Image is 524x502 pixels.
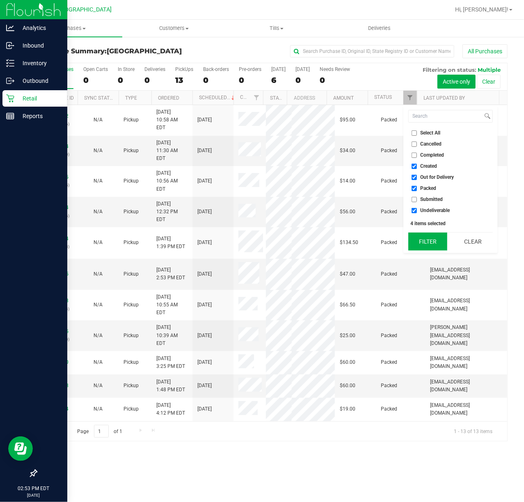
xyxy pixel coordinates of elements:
button: N/A [94,332,103,340]
input: Cancelled [412,141,417,147]
inline-svg: Retail [6,94,14,103]
a: Last Updated By [423,95,465,101]
span: $134.50 [340,239,358,246]
span: Packed [381,116,397,124]
span: Pickup [124,177,139,185]
span: [DATE] [197,116,212,124]
span: [DATE] 10:39 AM EDT [156,324,188,347]
p: Inbound [14,41,64,50]
span: [DATE] 3:25 PM EDT [156,355,185,370]
span: Packed [381,405,397,413]
th: Address [287,91,327,105]
span: Pickup [124,208,139,216]
div: [DATE] [295,66,310,72]
a: Type [125,95,137,101]
div: 13 [175,75,193,85]
span: [DATE] [197,147,212,155]
span: Pickup [124,332,139,340]
span: Out for Delivery [421,175,454,180]
span: $56.00 [340,208,355,216]
span: Not Applicable [94,302,103,308]
input: Submitted [412,197,417,202]
span: Pickup [124,405,139,413]
button: Clear [453,233,492,251]
span: Cancelled [421,141,442,146]
span: [EMAIL_ADDRESS][DOMAIN_NAME] [430,297,502,313]
span: Not Applicable [94,178,103,184]
span: [DATE] 1:39 PM EDT [156,235,185,251]
span: Not Applicable [94,209,103,214]
span: [DATE] 1:48 PM EDT [156,378,185,394]
input: Completed [412,153,417,158]
span: Not Applicable [94,240,103,245]
span: Not Applicable [94,406,103,412]
span: Filtering on status: [423,66,476,73]
a: Amount [333,95,354,101]
span: Hi, [PERSON_NAME]! [455,6,508,13]
span: Packed [381,239,397,246]
inline-svg: Inventory [6,59,14,67]
button: N/A [94,177,103,185]
span: $60.00 [340,382,355,390]
span: Packed [381,270,397,278]
p: Retail [14,94,64,103]
span: [EMAIL_ADDRESS][DOMAIN_NAME] [430,378,502,394]
input: Packed [412,186,417,191]
button: Filter [408,233,448,251]
button: Clear [477,75,501,89]
p: Reports [14,111,64,121]
span: Tills [226,25,327,32]
span: Undeliverable [421,208,450,213]
a: Ordered [158,95,179,101]
span: Not Applicable [94,271,103,277]
div: 0 [320,75,350,85]
inline-svg: Analytics [6,24,14,32]
input: Search [409,110,483,122]
span: [EMAIL_ADDRESS][DOMAIN_NAME] [430,355,502,370]
input: Search Purchase ID, Original ID, State Registry ID or Customer Name... [290,45,454,57]
div: Pre-orders [239,66,261,72]
input: Undeliverable [412,208,417,213]
div: PickUps [175,66,193,72]
input: Created [412,164,417,169]
button: N/A [94,116,103,124]
span: [DATE] [197,208,212,216]
span: Not Applicable [94,117,103,123]
span: [DATE] 2:53 PM EDT [156,266,185,282]
p: Analytics [14,23,64,33]
inline-svg: Inbound [6,41,14,50]
button: Active only [437,75,476,89]
div: Deliveries [144,66,165,72]
p: Inventory [14,58,64,68]
span: [GEOGRAPHIC_DATA] [107,47,182,55]
a: Deliveries [328,20,430,37]
button: N/A [94,239,103,246]
span: $95.00 [340,116,355,124]
input: Out for Delivery [412,175,417,180]
span: Page of 1 [70,425,129,438]
span: Packed [381,332,397,340]
span: Select All [421,130,441,135]
div: 0 [83,75,108,85]
span: Submitted [421,197,443,202]
span: [PERSON_NAME][EMAIL_ADDRESS][DOMAIN_NAME] [430,324,502,347]
span: [EMAIL_ADDRESS][DOMAIN_NAME] [430,266,502,282]
iframe: Resource center [8,436,33,461]
div: In Store [118,66,135,72]
span: [DATE] [197,301,212,309]
a: Scheduled [199,95,236,100]
span: [DATE] 11:30 AM EDT [156,139,188,163]
span: [DATE] 12:32 PM EDT [156,200,188,224]
div: Needs Review [320,66,350,72]
span: Packed [381,301,397,309]
span: Not Applicable [94,383,103,388]
span: [DATE] [197,332,212,340]
button: N/A [94,358,103,366]
p: [DATE] [4,492,64,498]
span: [DATE] [197,358,212,366]
span: Pickup [124,382,139,390]
span: Pickup [124,270,139,278]
span: $14.00 [340,177,355,185]
span: $60.00 [340,358,355,366]
span: Pickup [124,116,139,124]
